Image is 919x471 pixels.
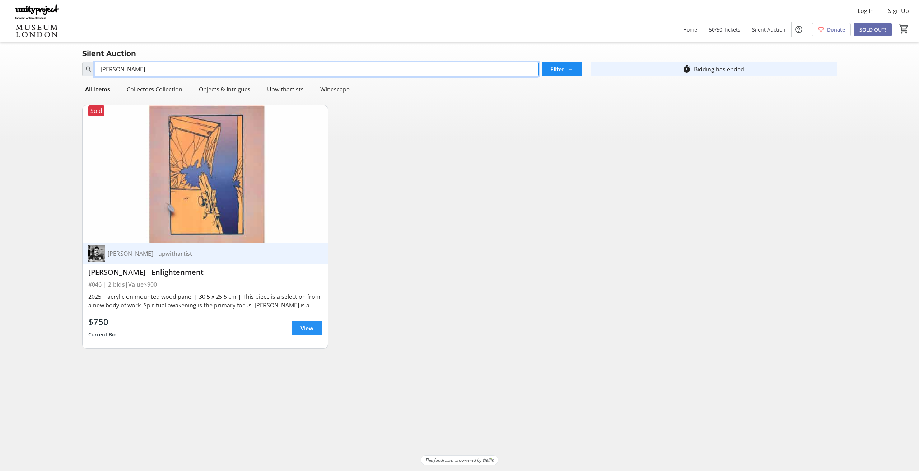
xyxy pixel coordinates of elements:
[88,268,322,277] div: [PERSON_NAME] - Enlightenment
[124,82,185,96] div: Collectors Collection
[95,62,539,76] input: Try searching by item name, number, or sponsor
[859,26,886,33] span: SOLD OUT!
[812,23,851,36] a: Donate
[683,26,697,33] span: Home
[550,65,564,74] span: Filter
[88,292,322,310] div: 2025 | acrylic on mounted wood panel | 30.5 x 25.5 cm | This piece is a selection from a new body...
[854,23,892,36] a: SOLD OUT!
[88,245,105,262] img: Billy Bert Young - upwithartist
[858,6,874,15] span: Log In
[703,23,746,36] a: 50/50 Tickets
[425,457,482,463] span: This fundraiser is powered by
[82,82,113,96] div: All Items
[888,6,909,15] span: Sign Up
[105,250,313,257] div: [PERSON_NAME] - upwithartist
[694,65,746,74] div: Bidding has ended.
[88,279,322,289] div: #046 | 2 bids | Value $900
[292,321,322,335] a: View
[882,5,915,17] button: Sign Up
[542,62,582,76] button: Filter
[4,3,68,39] img: Unity Project & Museum London's Logo
[677,23,703,36] a: Home
[88,105,104,116] div: Sold
[852,5,880,17] button: Log In
[709,26,740,33] span: 50/50 Tickets
[264,82,307,96] div: Upwithartists
[897,23,910,36] button: Cart
[827,26,845,33] span: Donate
[78,48,140,59] div: Silent Auction
[682,65,691,74] mat-icon: timer_outline
[196,82,253,96] div: Objects & Intrigues
[746,23,791,36] a: Silent Auction
[300,324,313,333] span: View
[792,22,806,37] button: Help
[88,328,117,341] div: Current Bid
[88,315,117,328] div: $750
[317,82,353,96] div: Winescape
[83,105,328,243] img: Billy Bert Young - Enlightenment
[483,458,494,463] img: Trellis Logo
[752,26,785,33] span: Silent Auction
